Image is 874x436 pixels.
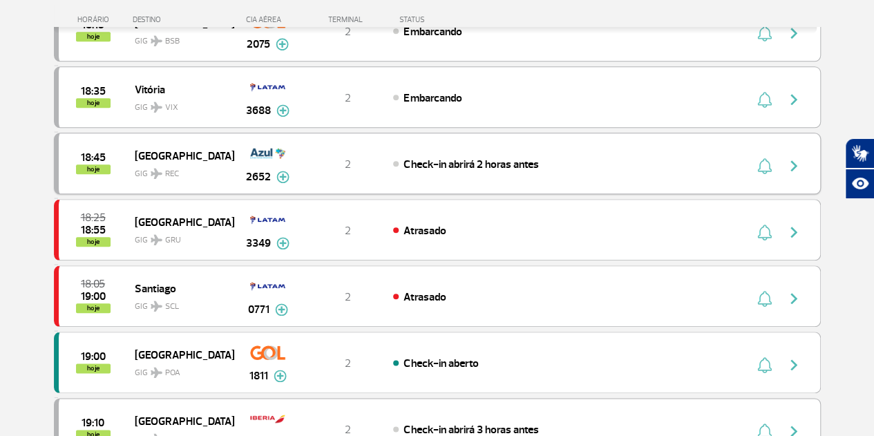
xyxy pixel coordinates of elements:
[135,80,223,98] span: Vitória
[276,38,289,50] img: mais-info-painel-voo.svg
[151,168,162,179] img: destiny_airplane.svg
[165,102,178,114] span: VIX
[345,25,351,39] span: 2
[76,303,111,313] span: hoje
[82,418,104,428] span: 2025-09-30 19:10:00
[345,158,351,171] span: 2
[135,359,223,379] span: GIG
[403,91,462,105] span: Embarcando
[76,363,111,373] span: hoje
[276,104,289,117] img: mais-info-painel-voo.svg
[403,25,462,39] span: Embarcando
[392,15,505,24] div: STATUS
[403,357,478,370] span: Check-in aberto
[403,290,446,304] span: Atrasado
[76,32,111,41] span: hoje
[135,412,223,430] span: [GEOGRAPHIC_DATA]
[76,98,111,108] span: hoje
[76,237,111,247] span: hoje
[81,279,105,289] span: 2025-09-30 18:05:00
[234,15,303,24] div: CIA AÉREA
[165,234,181,247] span: GRU
[81,352,106,361] span: 2025-09-30 19:00:00
[58,15,133,24] div: HORÁRIO
[133,15,234,24] div: DESTINO
[135,146,223,164] span: [GEOGRAPHIC_DATA]
[165,168,179,180] span: REC
[81,225,106,235] span: 2025-09-30 18:55:00
[151,234,162,245] img: destiny_airplane.svg
[151,367,162,378] img: destiny_airplane.svg
[345,357,351,370] span: 2
[81,213,106,222] span: 2025-09-30 18:25:00
[135,28,223,48] span: GIG
[845,138,874,169] button: Abrir tradutor de língua de sinais.
[135,227,223,247] span: GIG
[786,357,802,373] img: seta-direita-painel-voo.svg
[345,91,351,105] span: 2
[246,169,271,185] span: 2652
[81,153,106,162] span: 2025-09-30 18:45:00
[247,36,270,53] span: 2075
[81,292,106,301] span: 2025-09-30 19:00:00
[135,94,223,114] span: GIG
[275,303,288,316] img: mais-info-painel-voo.svg
[345,290,351,304] span: 2
[135,345,223,363] span: [GEOGRAPHIC_DATA]
[757,158,772,174] img: sino-painel-voo.svg
[345,224,351,238] span: 2
[135,279,223,297] span: Santiago
[151,301,162,312] img: destiny_airplane.svg
[303,15,392,24] div: TERMINAL
[81,86,106,96] span: 2025-09-30 18:35:00
[403,158,538,171] span: Check-in abrirá 2 horas antes
[135,160,223,180] span: GIG
[757,224,772,240] img: sino-painel-voo.svg
[403,224,446,238] span: Atrasado
[165,367,180,379] span: POA
[246,102,271,119] span: 3688
[151,102,162,113] img: destiny_airplane.svg
[135,293,223,313] span: GIG
[274,370,287,382] img: mais-info-painel-voo.svg
[248,301,269,318] span: 0771
[276,237,289,249] img: mais-info-painel-voo.svg
[757,357,772,373] img: sino-painel-voo.svg
[276,171,289,183] img: mais-info-painel-voo.svg
[135,213,223,231] span: [GEOGRAPHIC_DATA]
[151,35,162,46] img: destiny_airplane.svg
[786,290,802,307] img: seta-direita-painel-voo.svg
[845,169,874,199] button: Abrir recursos assistivos.
[165,35,180,48] span: BSB
[76,164,111,174] span: hoje
[757,290,772,307] img: sino-painel-voo.svg
[845,138,874,199] div: Plugin de acessibilidade da Hand Talk.
[246,235,271,252] span: 3349
[165,301,179,313] span: SCL
[786,224,802,240] img: seta-direita-painel-voo.svg
[786,158,802,174] img: seta-direita-painel-voo.svg
[757,91,772,108] img: sino-painel-voo.svg
[786,91,802,108] img: seta-direita-painel-voo.svg
[249,368,268,384] span: 1811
